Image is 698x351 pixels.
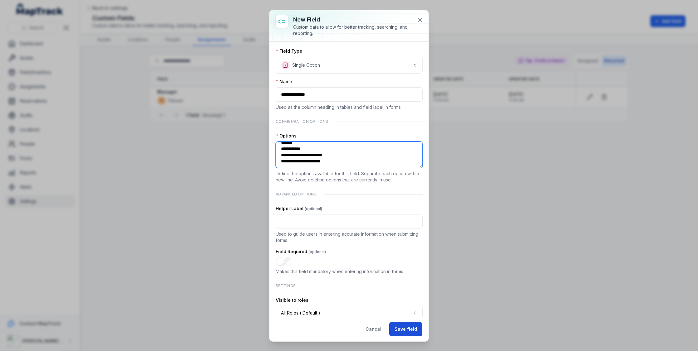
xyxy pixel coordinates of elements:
[360,322,387,336] button: Cancel
[276,57,423,74] button: Single Option
[276,79,292,85] label: Name
[276,231,423,243] p: Used to guide users in entering accurate information when submitting forms
[276,297,308,303] label: Visible to roles
[276,280,423,292] div: Settings
[276,248,326,255] label: Field Required
[276,104,423,110] p: Used as the column heading in tables and field label in forms
[276,133,297,139] label: Options
[276,306,423,320] button: All Roles ( Default )
[276,87,423,102] input: :r9h:-form-item-label
[276,171,423,183] p: Define the options available for this field. Separate each option with a new line. Avoid deleting...
[276,205,322,212] label: Helper Label
[276,48,302,54] label: Field Type
[276,115,423,128] div: Configuration Options
[389,322,422,336] button: Save field
[276,268,423,275] p: Makes this field mandatory when entering information in forms
[276,214,423,228] input: :r9j:-form-item-label
[276,188,423,200] div: Advanced Options
[276,142,423,168] textarea: :r9i:-form-item-label
[293,15,412,24] h3: New field
[293,24,412,36] div: Custom data to allow for better tracking, searching, and reporting.
[276,257,292,266] input: :r9k:-form-item-label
